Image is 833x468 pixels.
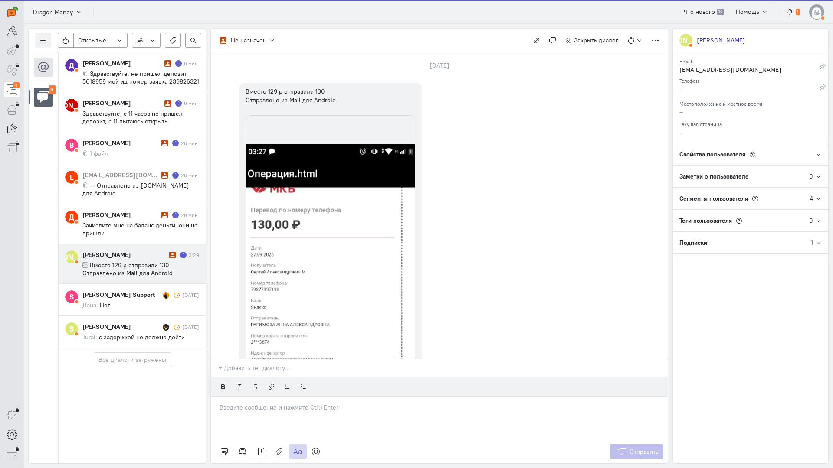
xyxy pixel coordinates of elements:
[231,36,266,45] div: Не назначен
[82,99,162,107] div: [PERSON_NAME]
[181,172,199,179] div: 26 мин.
[574,36,618,44] span: Закрыть диалог
[180,252,187,258] div: Есть неотвеченное сообщение пользователя
[169,252,176,258] i: Диалог не разобран
[69,212,74,221] text: Д
[163,324,169,331] img: Tural
[174,324,180,330] i: Диалог был отложен и он напомнил о себе
[82,250,167,259] div: [PERSON_NAME]
[184,100,199,107] div: 9 мин.
[610,444,664,459] button: Отправить
[33,8,73,16] span: Dragon Money
[679,118,822,128] div: Текущая страница
[679,195,748,202] span: Сегменты пользователя
[679,65,820,76] div: [EMAIL_ADDRESS][DOMAIN_NAME]
[69,292,74,301] text: S
[13,82,20,88] div: 6
[731,4,773,19] button: Помощь
[82,171,159,179] div: [EMAIL_ADDRESS][DOMAIN_NAME]
[82,290,161,299] div: [PERSON_NAME] Support
[43,252,100,261] text: [PERSON_NAME]
[70,172,74,182] text: L
[809,172,813,181] div: 0
[182,291,199,299] div: [DATE]
[736,8,759,16] span: Помощь
[161,140,168,146] i: Диалог не разобран
[175,60,182,67] div: Есть неотвеченное сообщение пользователя
[69,324,74,333] text: S
[246,87,416,104] div: Вместо 129 р отправили 130 Отправлено из Mail для Android
[175,100,182,107] div: Есть неотвеченное сообщение пользователя
[78,36,106,45] span: Открытые
[82,70,199,93] span: Здравствуйте, не пришел депозит 5018959 мой ид номер заявка 239826321 Отправлено из мобильной Поч...
[82,301,98,309] span: Дана:
[172,172,179,179] div: Есть неотвеченное сообщение пользователя
[161,212,168,218] i: Диалог не разобран
[679,98,822,107] div: Местоположение и местное время
[717,9,724,16] span: 39
[4,82,20,97] a: 6
[43,101,100,110] text: [PERSON_NAME]
[161,172,168,179] i: Диалог не разобран
[94,352,171,367] button: Все диалоги загружены
[82,221,198,237] span: Зачислите мне на баланс деньги, они не пришли
[82,110,192,164] span: Здравствуйте, с 11 часов не пришел депозит, с 11 пытаюсь открыть поддержку она грузит и не заходи...
[181,140,199,147] div: 26 мин.
[697,36,745,45] div: [PERSON_NAME]
[69,140,74,149] text: B
[172,140,179,146] div: Есть неотвеченное сообщение пользователя
[809,4,824,19] img: default-v4.png
[782,4,805,19] button: 1
[82,182,189,197] span: -- Отправлено из [DOMAIN_NAME] для Android
[174,292,180,298] i: Диалог был отложен и он напомнил о себе
[810,194,813,203] div: 4
[809,216,813,225] div: 0
[82,333,97,341] span: Tural:
[164,100,171,107] i: Диалог не разобран
[679,108,683,116] span: –
[420,59,459,71] div: [DATE]
[172,212,179,218] div: Есть неотвеченное сообщение пользователя
[679,150,745,158] span: Свойства пользователя
[73,33,128,48] button: Открытые
[189,251,199,259] div: 3:29
[82,139,159,147] div: [PERSON_NAME]
[99,333,185,341] span: с задержкой но должно дойти
[679,217,732,224] span: Теги пользователя
[82,261,173,277] span: Вместо 129 р отправили 130 Отправлено из Mail для Android
[679,85,820,96] div: –
[100,301,110,309] span: Нет
[684,8,715,16] span: Что нового
[673,166,809,187] div: Заметки о пользователе
[82,322,161,331] div: [PERSON_NAME]
[679,128,683,136] span: –
[561,33,623,48] button: Закрыть диалог
[164,60,171,67] i: Диалог не разобран
[630,448,659,455] span: Отправить
[163,292,169,299] img: Дана
[69,61,74,70] text: Д
[673,232,811,253] div: Подписки
[184,60,199,67] div: 6 мин.
[28,4,87,19] button: Dragon Money
[82,211,159,219] div: [PERSON_NAME]
[679,56,692,65] small: Email
[90,149,108,157] span: 1 файл
[215,33,280,48] button: Не назначен
[49,85,56,94] div: 6
[679,4,729,19] a: Что нового 39
[657,36,715,45] text: [PERSON_NAME]
[181,211,199,219] div: 28 мин.
[182,323,199,331] div: [DATE]
[796,9,800,16] span: 1
[82,59,162,68] div: [PERSON_NAME]
[7,6,18,17] img: carrot-quest.svg
[811,238,813,247] div: 1
[679,75,699,84] small: Телефон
